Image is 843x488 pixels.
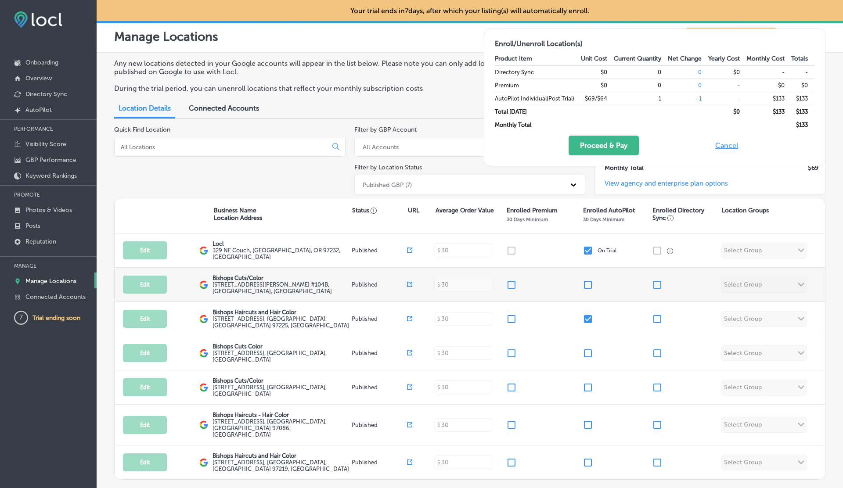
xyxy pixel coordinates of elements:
p: On Trial [598,248,616,254]
button: Edit [123,310,167,328]
p: During the trial period, you can unenroll locations that reflect your monthly subscription costs [114,84,576,93]
p: Keyword Rankings [25,172,77,179]
td: - [746,65,791,79]
img: logo [199,315,208,323]
h2: Enroll/Unenroll Location(s) [495,39,814,48]
td: Premium [495,79,581,92]
button: Edit [123,276,167,294]
td: - [708,79,746,92]
p: Published [352,281,407,288]
p: Overview [25,75,52,82]
th: Product Item [495,52,581,65]
td: $133 [746,92,791,105]
td: Monthly Total [595,160,663,176]
button: Edit [123,378,167,396]
img: fda3e92497d09a02dc62c9cd864e3231.png [14,11,62,28]
label: Quick Find Location [114,126,170,133]
td: AutoPilot Individual (Post Trial) [495,92,581,105]
td: 0 [668,79,708,92]
td: $0 [791,79,814,92]
td: $0 [581,65,614,79]
p: Location Groups [722,207,769,214]
td: Monthly Total [495,118,581,131]
img: logo [199,280,208,289]
td: 0 [668,65,708,79]
p: Enrolled Premium [507,207,558,214]
p: Enrolled Directory Sync [652,207,717,222]
p: Locl [213,240,349,247]
td: $0 [746,79,791,92]
input: All Locations [120,143,325,151]
img: logo [199,420,208,429]
p: Visibility Score [25,140,66,148]
button: Edit [123,241,167,259]
label: 329 NE Couch , [GEOGRAPHIC_DATA], OR 97232, [GEOGRAPHIC_DATA] [213,247,349,260]
label: [STREET_ADDRESS] , [GEOGRAPHIC_DATA], [GEOGRAPHIC_DATA] [213,384,349,397]
p: Enrolled AutoPilot [583,207,635,214]
p: GBP Performance [25,156,76,164]
div: Published GBP (7) [363,181,412,188]
label: [STREET_ADDRESS] , [GEOGRAPHIC_DATA], [GEOGRAPHIC_DATA] 97086, [GEOGRAPHIC_DATA] [213,418,349,438]
td: $69/$64 [581,92,614,105]
img: logo [199,246,208,255]
p: Bishops Cuts/Color [213,377,349,384]
td: + 1 [668,92,708,105]
td: $ 133 [746,105,791,118]
button: Edit [123,344,167,362]
p: Any new locations detected in your Google accounts will appear in the list below. Please note you... [114,59,576,76]
p: AutoPilot [25,106,52,114]
button: Edit [123,453,167,471]
img: logo [199,458,208,467]
p: Manage Locations [114,29,218,44]
p: Bishops Cuts/Color [213,275,349,281]
td: 0 [614,65,668,79]
p: Bishops Cuts Color [213,343,349,350]
label: [STREET_ADDRESS] , [GEOGRAPHIC_DATA], [GEOGRAPHIC_DATA] [213,350,349,363]
th: Unit Cost [581,52,614,65]
p: Bishops Haircuts and Hair Color [213,309,349,316]
td: $0 [581,79,614,92]
td: $0 [708,65,746,79]
p: Published [352,459,407,466]
label: [STREET_ADDRESS] , [GEOGRAPHIC_DATA], [GEOGRAPHIC_DATA] 97219, [GEOGRAPHIC_DATA] [213,459,349,472]
label: Filter by GBP Account [354,126,417,133]
a: View agency and enterprise plan options [595,179,728,194]
p: Photos & Videos [25,206,72,214]
td: $ 133 [791,118,814,131]
label: [STREET_ADDRESS][PERSON_NAME] #104B , [GEOGRAPHIC_DATA], [GEOGRAPHIC_DATA] [213,281,349,294]
p: Published [352,316,407,322]
span: Connected Accounts [189,104,259,112]
p: Status [352,207,407,214]
p: Posts [25,222,40,230]
p: Average Order Value [436,207,494,214]
p: Reputation [25,238,56,245]
button: Edit [123,416,167,434]
text: 7 [19,313,23,321]
td: Directory Sync [495,65,581,79]
td: $133 [791,92,814,105]
td: 0 [614,79,668,92]
label: Filter by Location Status [354,164,422,171]
p: Bishops Haircuts - Hair Color [213,412,349,418]
td: $ 69 [784,160,825,176]
td: - [791,65,814,79]
p: Manage Locations [25,277,76,285]
p: Published [352,350,407,356]
td: - [708,92,746,105]
p: 30 Days Minimum [583,216,624,222]
p: Published [352,422,407,428]
p: URL [408,207,419,214]
p: Connected Accounts [25,293,86,301]
span: Location Details [119,104,171,112]
p: Bishops Haircuts and Hair Color [213,452,349,459]
td: $ 0 [708,105,746,118]
button: Proceed & Pay [569,136,639,155]
th: Monthly Cost [746,52,791,65]
p: Your trial ends in 7 days, after which your listing(s) will automatically enroll. [350,7,589,15]
p: Onboarding [25,59,58,66]
img: logo [199,383,208,392]
td: 1 [614,92,668,105]
th: Net Change [668,52,708,65]
th: Totals [791,52,814,65]
p: Directory Sync [25,90,67,98]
